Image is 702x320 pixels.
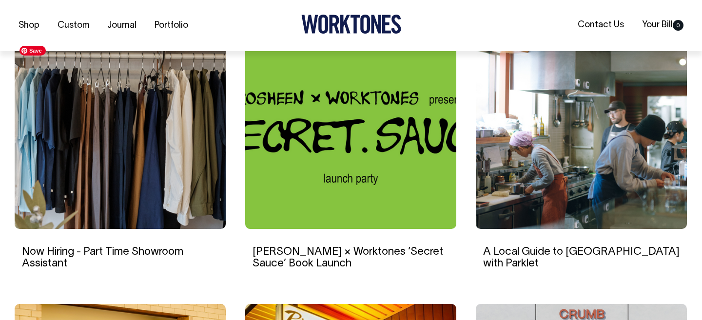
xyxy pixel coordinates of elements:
[151,18,192,34] a: Portfolio
[253,247,443,268] a: [PERSON_NAME] × Worktones ‘Secret Sauce’ Book Launch
[54,18,93,34] a: Custom
[15,41,226,229] img: Now Hiring - Part Time Showroom Assistant
[638,17,687,33] a: Your Bill0
[103,18,140,34] a: Journal
[15,18,43,34] a: Shop
[673,20,683,31] span: 0
[483,247,680,268] a: A Local Guide to [GEOGRAPHIC_DATA] with Parklet
[22,247,183,268] a: Now Hiring - Part Time Showroom Assistant
[19,46,46,56] span: Save
[574,17,628,33] a: Contact Us
[476,41,687,229] img: A Local Guide to Tokyo with Parklet
[245,41,456,229] img: Rosheen Kaul × Worktones ‘Secret Sauce’ Book Launch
